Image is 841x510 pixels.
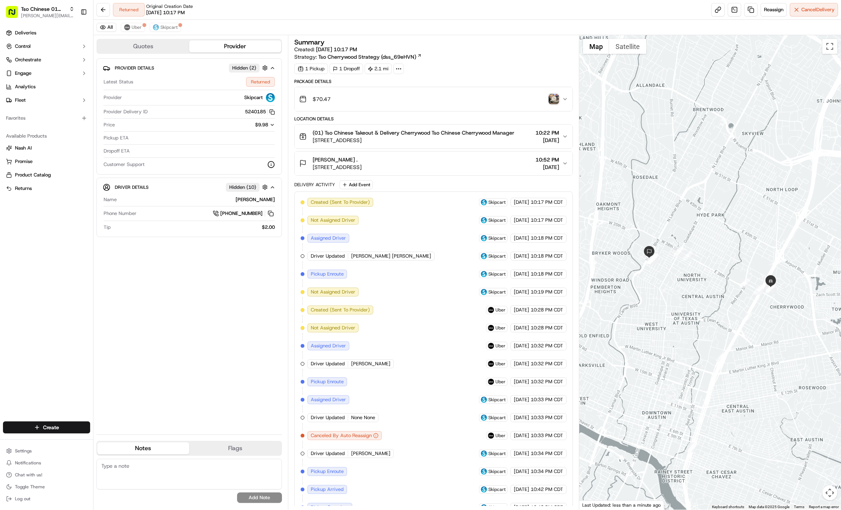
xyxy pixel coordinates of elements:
[688,442,697,452] div: 5
[495,379,506,385] span: Uber
[6,172,87,178] a: Product Catalog
[295,151,573,175] button: [PERSON_NAME] .[STREET_ADDRESS]10:52 PM[DATE]
[514,199,529,206] span: [DATE]
[97,40,189,52] button: Quotes
[495,325,506,331] span: Uber
[294,46,357,53] span: Created:
[531,342,563,349] span: 10:32 PM CDT
[514,468,529,475] span: [DATE]
[3,142,90,154] button: Nash AI
[6,185,87,192] a: Returns
[531,253,563,259] span: 10:18 PM CDT
[15,496,30,502] span: Log out
[15,172,51,178] span: Product Catalog
[3,169,90,181] button: Product Catalog
[15,43,31,50] span: Control
[15,30,36,36] span: Deliveries
[531,432,563,439] span: 10:33 PM CDT
[103,181,276,193] button: Driver DetailsHidden (10)
[514,342,529,349] span: [DATE]
[579,500,664,510] div: Last Updated: less than a minute ago
[15,158,33,165] span: Promise
[97,442,189,454] button: Notes
[21,5,66,13] span: Tso Chinese 01 Cherrywood
[801,6,835,13] span: Cancel Delivery
[531,271,563,277] span: 10:18 PM CDT
[104,108,148,115] span: Provider Delivery ID
[295,87,573,111] button: $70.47photo_proof_of_delivery image
[481,253,487,259] img: profile_skipcart_partner.png
[3,67,90,79] button: Engage
[104,135,129,141] span: Pickup ETA
[648,254,657,264] div: 16
[3,458,90,468] button: Notifications
[294,64,328,74] div: 1 Pickup
[313,136,514,144] span: [STREET_ADDRESS]
[488,343,494,349] img: uber-new-logo.jpeg
[311,360,345,367] span: Driver Updated
[481,271,487,277] img: profile_skipcart_partner.png
[514,325,529,331] span: [DATE]
[790,3,838,16] button: CancelDelivery
[294,79,573,85] div: Package Details
[15,56,41,63] span: Orchestrate
[749,505,789,509] span: Map data ©2025 Google
[481,415,487,421] img: profile_skipcart_partner.png
[104,210,136,217] span: Phone Number
[114,224,275,231] div: $2.00
[742,313,752,323] div: 6
[3,421,90,433] button: Create
[549,94,559,104] img: photo_proof_of_delivery image
[132,24,142,30] span: Uber
[311,342,346,349] span: Assigned Driver
[104,224,111,231] span: Tip
[488,307,494,313] img: uber-new-logo.jpeg
[313,95,331,103] span: $70.47
[43,424,59,431] span: Create
[514,289,529,295] span: [DATE]
[535,129,559,136] span: 10:22 PM
[495,307,506,313] span: Uber
[189,442,281,454] button: Flags
[365,64,392,74] div: 2.1 mi
[351,450,390,457] span: [PERSON_NAME]
[3,27,90,39] a: Deliveries
[481,486,487,492] img: profile_skipcart_partner.png
[822,39,837,54] button: Toggle fullscreen view
[488,433,494,439] img: uber-new-logo.jpeg
[495,433,506,439] span: Uber
[104,148,130,154] span: Dropoff ETA
[583,39,609,54] button: Show street map
[712,504,744,510] button: Keyboard shortcuts
[531,325,563,331] span: 10:28 PM CDT
[514,217,529,224] span: [DATE]
[683,251,693,261] div: 9
[514,378,529,385] span: [DATE]
[488,325,494,331] img: uber-new-logo.jpeg
[311,450,345,457] span: Driver Updated
[15,70,31,77] span: Engage
[6,145,87,151] a: Nash AI
[229,184,256,191] span: Hidden ( 10 )
[21,13,74,19] button: [PERSON_NAME][EMAIL_ADDRESS][DOMAIN_NAME]
[488,397,506,403] span: Skipcart
[488,199,506,205] span: Skipcart
[740,278,749,288] div: 18
[514,253,529,259] span: [DATE]
[481,451,487,457] img: profile_skipcart_partner.png
[313,129,514,136] span: (01) Tso Chinese Takeout & Delivery Cherrywood Tso Chinese Cherrywood Manager
[531,307,563,313] span: 10:28 PM CDT
[3,54,90,66] button: Orchestrate
[535,156,559,163] span: 10:52 PM
[531,217,563,224] span: 10:17 PM CDT
[765,284,775,294] div: 7
[535,136,559,144] span: [DATE]
[488,468,506,474] span: Skipcart
[245,108,275,115] button: 5240185
[531,235,563,242] span: 10:18 PM CDT
[340,180,373,189] button: Add Event
[481,199,487,205] img: profile_skipcart_partner.png
[3,470,90,480] button: Chat with us!
[104,94,122,101] span: Provider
